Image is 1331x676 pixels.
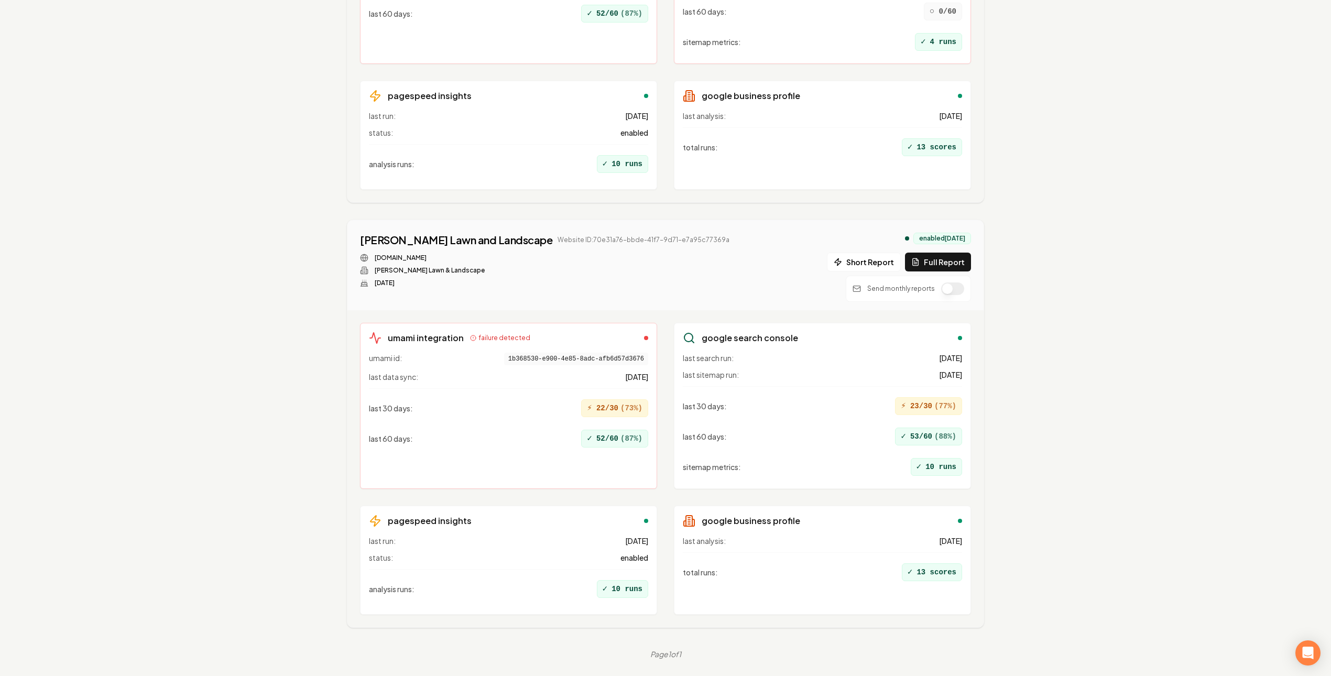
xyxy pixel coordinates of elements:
[895,428,962,445] div: 53/60
[958,94,962,98] div: enabled
[369,111,396,121] span: last run:
[388,515,472,527] h3: pagespeed insights
[702,90,800,102] h3: google business profile
[369,584,414,594] span: analysis runs :
[597,155,648,173] div: 10 runs
[581,5,648,23] div: 52/60
[369,552,393,563] span: status:
[360,233,552,247] a: [PERSON_NAME] Lawn and Landscape
[388,332,464,344] h3: umami integration
[683,431,727,442] span: last 60 days :
[908,141,913,154] span: ✓
[369,127,393,138] span: status:
[375,254,427,262] a: [DOMAIN_NAME]
[683,111,726,121] span: last analysis:
[934,431,956,442] span: ( 88 %)
[581,399,648,417] div: 22/30
[702,515,800,527] h3: google business profile
[625,536,648,546] span: [DATE]
[369,372,418,382] span: last data sync:
[587,7,592,20] span: ✓
[620,403,642,413] span: ( 73 %)
[644,94,648,98] div: enabled
[683,142,718,152] span: total runs :
[360,254,729,262] div: Website
[939,353,962,363] span: [DATE]
[683,462,741,472] span: sitemap metrics :
[939,536,962,546] span: [DATE]
[620,8,642,19] span: ( 87 %)
[958,519,962,523] div: enabled
[958,336,962,340] div: enabled
[683,567,718,577] span: total runs :
[369,403,413,413] span: last 30 days :
[644,336,648,340] div: failed
[603,158,608,170] span: ✓
[911,458,962,476] div: 10 runs
[597,580,648,598] div: 10 runs
[625,372,648,382] span: [DATE]
[917,461,922,473] span: ✓
[908,566,913,579] span: ✓
[650,649,681,659] div: Page 1 of 1
[644,519,648,523] div: enabled
[369,433,413,444] span: last 60 days :
[924,3,962,20] div: 0/60
[683,401,727,411] span: last 30 days :
[915,33,962,51] div: 4 runs
[702,332,798,344] h3: google search console
[939,111,962,121] span: [DATE]
[683,536,726,546] span: last analysis:
[939,369,962,380] span: [DATE]
[558,236,729,244] span: Website ID: 70e31a76-bbde-41f7-9d71-e7a95c77369a
[620,127,648,138] span: enabled
[620,552,648,563] span: enabled
[683,37,741,47] span: sitemap metrics :
[901,400,906,412] span: ⚡
[369,353,402,365] span: umami id:
[895,397,962,415] div: 23/30
[683,353,734,363] span: last search run:
[1295,640,1321,666] div: Open Intercom Messenger
[625,111,648,121] span: [DATE]
[369,8,413,19] span: last 60 days :
[587,432,592,445] span: ✓
[683,369,739,380] span: last sitemap run:
[388,90,472,102] h3: pagespeed insights
[905,236,909,241] div: analytics enabled
[620,433,642,444] span: ( 87 %)
[913,233,971,244] div: enabled [DATE]
[902,138,962,156] div: 13 scores
[504,353,648,365] span: 1b368530-e900-4e85-8adc-afb6d57d3676
[921,36,926,48] span: ✓
[905,253,971,271] button: Full Report
[581,430,648,448] div: 52/60
[934,401,956,411] span: ( 77 %)
[930,5,935,18] span: ○
[683,6,727,17] span: last 60 days :
[369,536,396,546] span: last run:
[587,402,592,415] span: ⚡
[867,285,935,293] p: Send monthly reports
[827,253,901,271] button: Short Report
[603,583,608,595] span: ✓
[478,334,530,342] span: failure detected
[902,563,962,581] div: 13 scores
[369,159,414,169] span: analysis runs :
[901,430,906,443] span: ✓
